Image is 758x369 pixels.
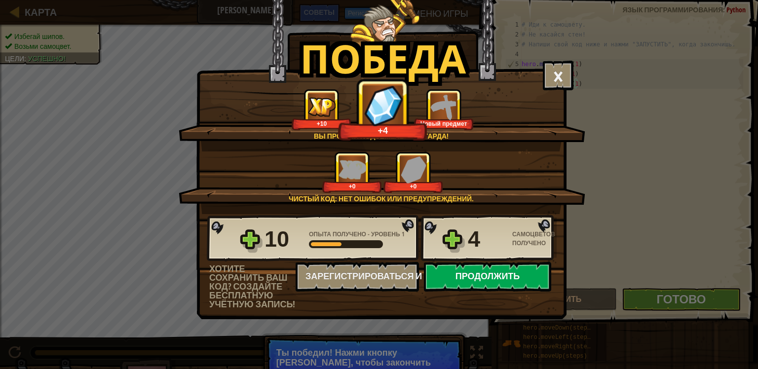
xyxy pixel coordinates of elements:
[512,230,557,248] div: Самоцветов получено
[364,85,402,126] img: Самоцветов получено
[308,97,336,116] img: Опыта получено
[385,183,441,190] div: +0
[468,223,506,255] div: 4
[424,262,551,292] button: Продолжить
[401,156,426,183] img: Самоцветов получено
[309,230,368,238] span: Опыта получено
[339,160,366,179] img: Опыта получено
[416,120,472,127] div: Новый предмет
[370,230,402,238] span: Уровень
[209,264,296,309] div: Хотите сохранить ваш код? Создайте бесплатную учётную запись!
[296,262,419,292] button: Зарегистрироваться и сохранить
[324,183,380,190] div: +0
[543,61,573,90] button: ×
[300,37,466,80] h1: Победа
[226,131,537,141] div: Вы прошли Подземелья Китгарда!
[309,230,405,239] div: -
[430,93,457,120] img: Новый предмет
[294,120,349,127] div: +10
[265,223,303,255] div: 10
[402,230,405,238] span: 1
[341,125,425,136] div: +4
[226,194,537,204] div: Чистый код: нет ошибок или предупреждений.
